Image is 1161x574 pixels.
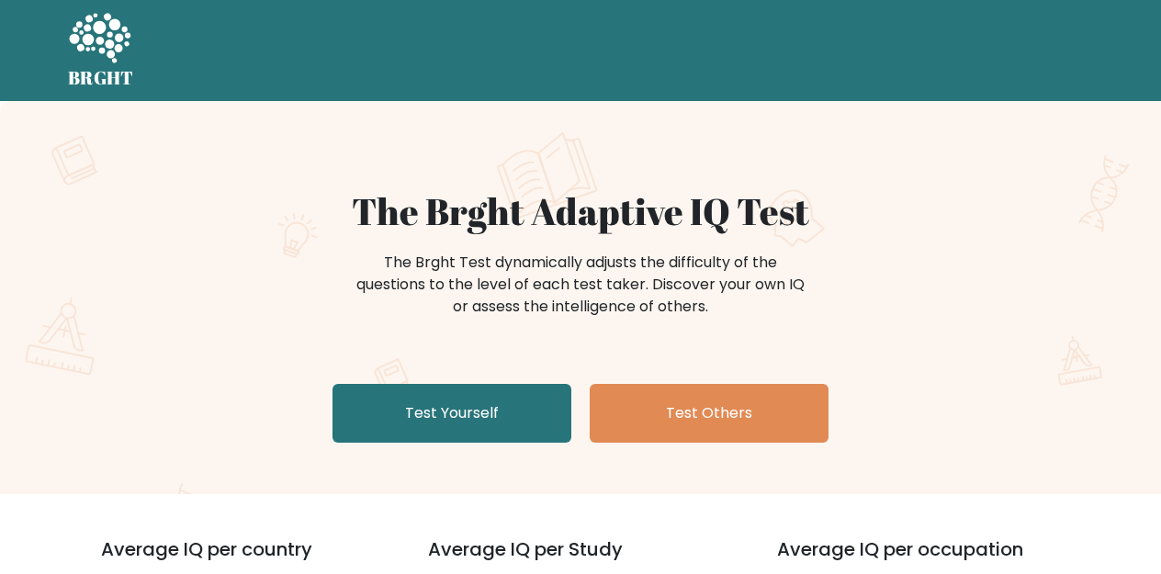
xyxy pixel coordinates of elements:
[132,189,1029,233] h1: The Brght Adaptive IQ Test
[590,384,828,443] a: Test Others
[68,7,134,94] a: BRGHT
[351,252,810,318] div: The Brght Test dynamically adjusts the difficulty of the questions to the level of each test take...
[333,384,571,443] a: Test Yourself
[68,67,134,89] h5: BRGHT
